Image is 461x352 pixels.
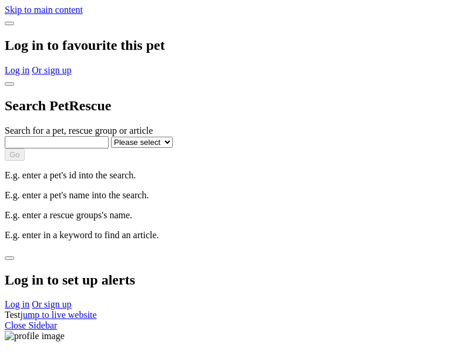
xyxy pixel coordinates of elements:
h2: Search PetRescue [5,98,456,114]
button: Go [5,148,25,161]
button: close [5,256,14,260]
img: profile image [5,331,65,341]
a: jump to live website [20,310,96,320]
h2: Log in to favourite this pet [5,38,456,53]
a: Or sign up [32,299,72,309]
p: E.g. enter a pet's id into the search. [5,170,456,181]
p: E.g. enter a rescue groups's name. [5,210,456,221]
a: Log in [5,299,29,309]
a: Skip to main content [5,5,83,15]
h2: Log in to set up alerts [5,272,456,288]
p: E.g. enter in a keyword to find an article. [5,230,456,241]
button: close [5,82,14,86]
p: E.g. enter a pet's name into the search. [5,190,456,201]
a: Or sign up [32,65,72,75]
a: Close Sidebar [5,320,57,330]
button: close [5,22,14,25]
a: Log in [5,65,29,75]
div: Dialog Window - Close (Press escape to close) [5,15,456,76]
div: Test [5,310,456,320]
div: Dialog Window - Close (Press escape to close) [5,76,456,241]
div: Dialog Window - Close (Press escape to close) [5,250,456,310]
label: Search for a pet, rescue group or article [5,126,153,136]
